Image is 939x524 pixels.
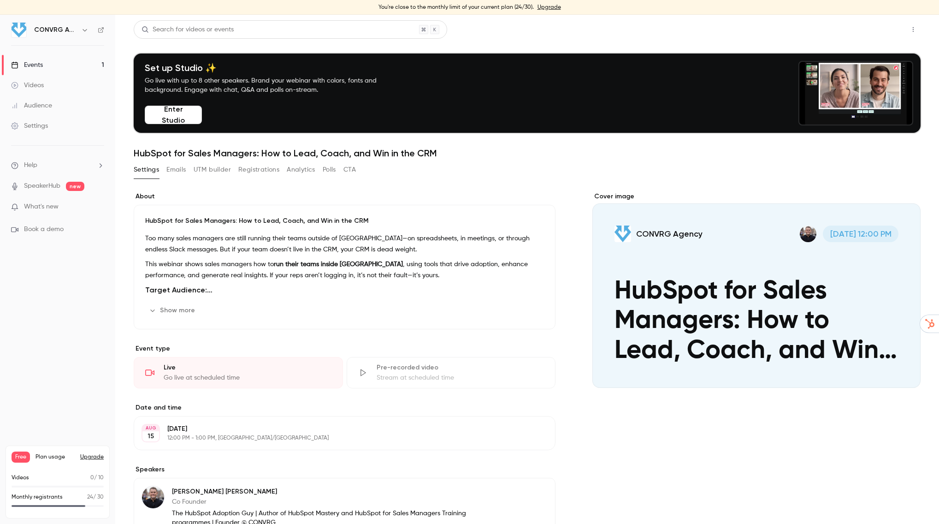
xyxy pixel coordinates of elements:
p: HubSpot for Sales Managers: How to Lead, Coach, and Win in the CRM [145,216,544,226]
label: Speakers [134,465,555,474]
p: This webinar shows sales managers how to , using tools that drive adoption, enhance performance, ... [145,259,544,281]
span: Free [12,452,30,463]
p: 15 [148,432,154,441]
div: LiveGo live at scheduled time [134,357,343,388]
span: Help [24,161,37,170]
button: Enter Studio [145,106,202,124]
div: Live [164,363,331,372]
div: Stream at scheduled time [377,373,544,382]
p: Go live with up to 8 other speakers. Brand your webinar with colors, fonts and background. Engage... [145,76,398,95]
label: Date and time [134,403,555,412]
a: SpeakerHub [24,181,60,191]
button: Upgrade [80,453,104,461]
p: Videos [12,474,29,482]
strong: run their teams inside [GEOGRAPHIC_DATA] [274,261,403,268]
h6: CONVRG Agency [34,25,77,35]
img: CONVRG Agency [12,23,26,37]
span: 0 [90,475,94,481]
li: help-dropdown-opener [11,161,104,170]
div: AUG [142,425,159,431]
strong: Target Audience: [145,286,213,294]
span: Book a demo [24,225,64,234]
p: / 30 [87,493,104,501]
p: Event type [134,344,555,353]
button: CTA [343,162,356,177]
label: Cover image [592,192,921,201]
p: Co Founder [172,497,496,506]
p: / 10 [90,474,104,482]
div: Settings [11,121,48,131]
div: Search for videos or events [142,25,234,35]
div: Pre-recorded video [377,363,544,372]
section: Cover image [592,192,921,388]
button: Analytics [287,162,315,177]
span: new [66,182,84,191]
button: UTM builder [194,162,231,177]
div: Videos [11,81,44,90]
p: Too many sales managers are still running their teams outside of [GEOGRAPHIC_DATA]—on spreadsheet... [145,233,544,255]
span: Plan usage [35,453,75,461]
div: Pre-recorded videoStream at scheduled time [347,357,556,388]
button: Show more [145,303,201,318]
p: Monthly registrants [12,493,63,501]
h4: Set up Studio ✨ [145,62,398,73]
p: [DATE] [167,424,507,434]
button: Settings [134,162,159,177]
h1: HubSpot for Sales Managers: How to Lead, Coach, and Win in the CRM [134,148,921,159]
span: 24 [87,494,93,500]
p: 12:00 PM - 1:00 PM, [GEOGRAPHIC_DATA]/[GEOGRAPHIC_DATA] [167,435,507,442]
a: Upgrade [537,4,561,11]
button: Share [862,20,898,39]
div: Audience [11,101,52,110]
div: Go live at scheduled time [164,373,331,382]
button: Registrations [238,162,279,177]
label: About [134,192,555,201]
div: Events [11,60,43,70]
img: Tony Dowling [142,486,164,508]
span: What's new [24,202,59,212]
button: Emails [166,162,186,177]
button: Polls [323,162,336,177]
p: [PERSON_NAME] [PERSON_NAME] [172,487,496,496]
